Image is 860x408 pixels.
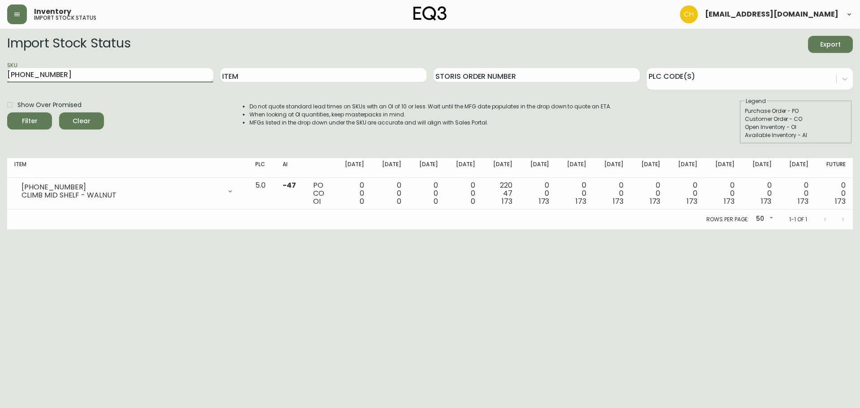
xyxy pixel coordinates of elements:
[816,158,853,178] th: Future
[613,196,623,206] span: 173
[502,196,512,206] span: 173
[416,181,439,206] div: 0 0
[745,107,847,115] div: Purchase Order - PO
[371,158,408,178] th: [DATE]
[835,196,846,206] span: 173
[378,181,401,206] div: 0 0
[745,97,767,105] legend: Legend
[601,181,623,206] div: 0 0
[59,112,104,129] button: Clear
[66,116,97,127] span: Clear
[313,181,327,206] div: PO CO
[249,119,611,127] li: MFGs listed in the drop down under the SKU are accurate and will align with Sales Portal.
[248,178,275,210] td: 5.0
[445,158,482,178] th: [DATE]
[593,158,631,178] th: [DATE]
[471,196,475,206] span: 0
[490,181,512,206] div: 220 47
[341,181,364,206] div: 0 0
[7,158,248,178] th: Item
[680,5,698,23] img: 6288462cea190ebb98a2c2f3c744dd7e
[789,215,807,223] p: 1-1 of 1
[638,181,661,206] div: 0 0
[705,11,838,18] span: [EMAIL_ADDRESS][DOMAIN_NAME]
[34,8,71,15] span: Inventory
[752,212,775,227] div: 50
[14,181,241,201] div: [PHONE_NUMBER]CLIMB MID SHELF - WALNUT
[576,196,586,206] span: 173
[808,36,853,53] button: Export
[527,181,550,206] div: 0 0
[283,180,296,190] span: -47
[21,183,221,191] div: [PHONE_NUMBER]
[823,181,846,206] div: 0 0
[482,158,520,178] th: [DATE]
[749,181,772,206] div: 0 0
[7,36,130,53] h2: Import Stock Status
[360,196,364,206] span: 0
[434,196,438,206] span: 0
[7,112,52,129] button: Filter
[712,181,735,206] div: 0 0
[334,158,371,178] th: [DATE]
[408,158,446,178] th: [DATE]
[786,181,808,206] div: 0 0
[556,158,593,178] th: [DATE]
[22,116,38,127] div: Filter
[706,215,749,223] p: Rows per page:
[452,181,475,206] div: 0 0
[745,123,847,131] div: Open Inventory - OI
[675,181,697,206] div: 0 0
[249,111,611,119] li: When looking at OI quantities, keep masterpacks in mind.
[248,158,275,178] th: PLC
[667,158,705,178] th: [DATE]
[17,100,82,110] span: Show Over Promised
[724,196,735,206] span: 173
[778,158,816,178] th: [DATE]
[742,158,779,178] th: [DATE]
[539,196,550,206] span: 173
[687,196,697,206] span: 173
[705,158,742,178] th: [DATE]
[650,196,661,206] span: 173
[249,103,611,111] li: Do not quote standard lead times on SKUs with an OI of 10 or less. Wait until the MFG date popula...
[520,158,557,178] th: [DATE]
[631,158,668,178] th: [DATE]
[21,191,221,199] div: CLIMB MID SHELF - WALNUT
[745,131,847,139] div: Available Inventory - AI
[761,196,772,206] span: 173
[563,181,586,206] div: 0 0
[275,158,306,178] th: AI
[745,115,847,123] div: Customer Order - CO
[34,15,96,21] h5: import stock status
[798,196,808,206] span: 173
[815,39,846,50] span: Export
[397,196,401,206] span: 0
[413,6,447,21] img: logo
[313,196,321,206] span: OI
